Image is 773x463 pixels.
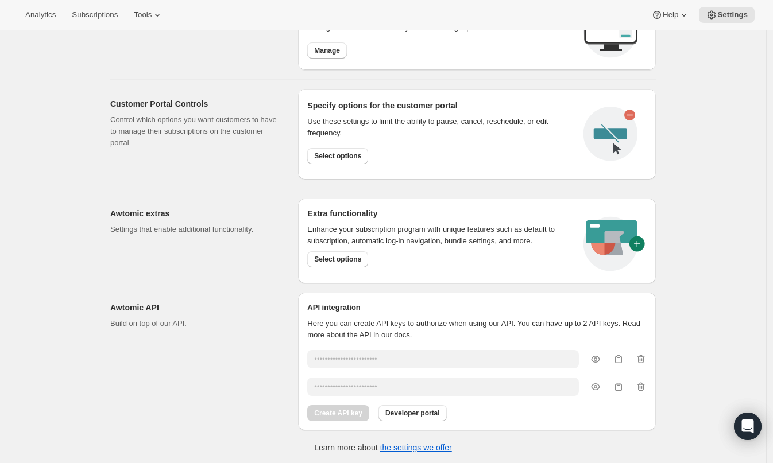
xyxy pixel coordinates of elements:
[307,208,377,219] h2: Extra functionality
[378,405,447,421] button: Developer portal
[307,42,347,59] button: Manage
[110,318,280,329] p: Build on top of our API.
[380,443,452,452] a: the settings we offer
[307,100,574,111] h2: Specify options for the customer portal
[314,255,361,264] span: Select options
[699,7,755,23] button: Settings
[663,10,678,20] span: Help
[314,46,340,55] span: Manage
[72,10,118,20] span: Subscriptions
[644,7,697,23] button: Help
[314,151,361,161] span: Select options
[314,442,451,453] p: Learn more about
[65,7,125,23] button: Subscriptions
[110,208,280,219] h2: Awtomic extras
[717,10,748,20] span: Settings
[25,10,56,20] span: Analytics
[307,318,647,341] p: Here you can create API keys to authorize when using our API. You can have up to 2 API keys. Read...
[385,408,440,418] span: Developer portal
[307,224,570,247] p: Enhance your subscription program with unique features such as default to subscription, automatic...
[134,10,152,20] span: Tools
[110,224,280,235] p: Settings that enable additional functionality.
[307,116,574,139] div: Use these settings to limit the ability to pause, cancel, reschedule, or edit frequency.
[110,302,280,313] h2: Awtomic API
[127,7,170,23] button: Tools
[307,251,368,267] button: Select options
[18,7,63,23] button: Analytics
[307,302,647,313] h2: API integration
[734,413,762,440] div: Open Intercom Messenger
[307,148,368,164] button: Select options
[110,114,280,149] p: Control which options you want customers to have to manage their subscriptions on the customer po...
[110,98,280,110] h2: Customer Portal Controls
